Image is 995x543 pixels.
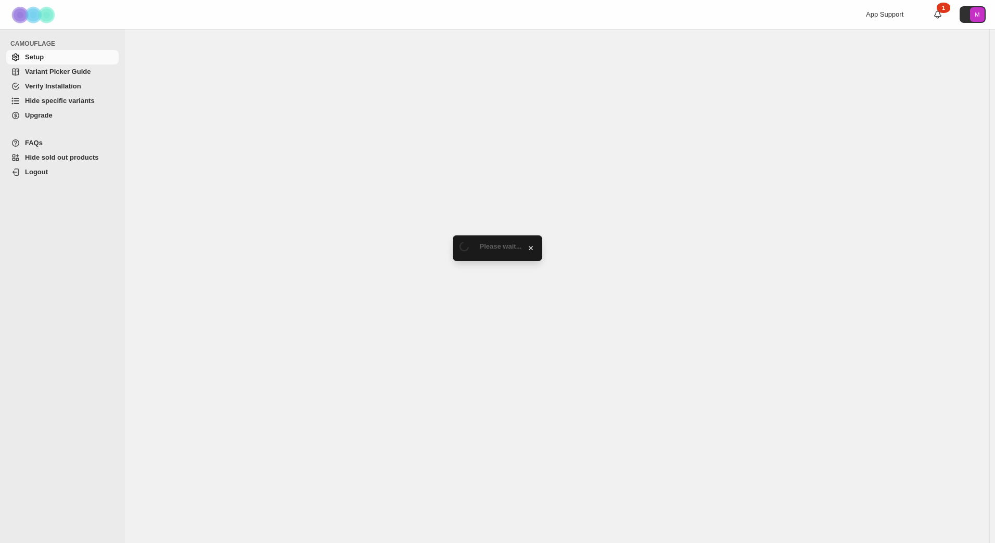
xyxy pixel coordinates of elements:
span: Hide specific variants [25,97,95,105]
span: CAMOUFLAGE [10,40,120,48]
span: Upgrade [25,111,53,119]
a: Upgrade [6,108,119,123]
a: Variant Picker Guide [6,64,119,79]
text: M [975,11,979,18]
span: Avatar with initials M [970,7,985,22]
span: Setup [25,53,44,61]
a: Hide sold out products [6,150,119,165]
a: FAQs [6,136,119,150]
span: Please wait... [480,242,522,250]
div: 1 [937,3,950,13]
a: Logout [6,165,119,179]
a: Verify Installation [6,79,119,94]
a: Hide specific variants [6,94,119,108]
span: Variant Picker Guide [25,68,91,75]
a: Setup [6,50,119,64]
span: Logout [25,168,48,176]
button: Avatar with initials M [960,6,986,23]
a: 1 [933,9,943,20]
span: Verify Installation [25,82,81,90]
img: Camouflage [8,1,60,29]
span: Hide sold out products [25,153,99,161]
span: App Support [866,10,903,18]
span: FAQs [25,139,43,147]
